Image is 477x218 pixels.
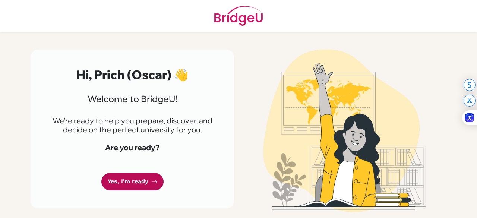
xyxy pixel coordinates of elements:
p: We're ready to help you prepare, discover, and decide on the perfect university for you. [48,116,216,134]
h2: Hi, Prich (Oscar) 👋 [48,67,216,82]
a: Yes, I'm ready [101,173,164,190]
h4: Are you ready? [48,143,216,152]
h3: Welcome to BridgeU! [48,94,216,104]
